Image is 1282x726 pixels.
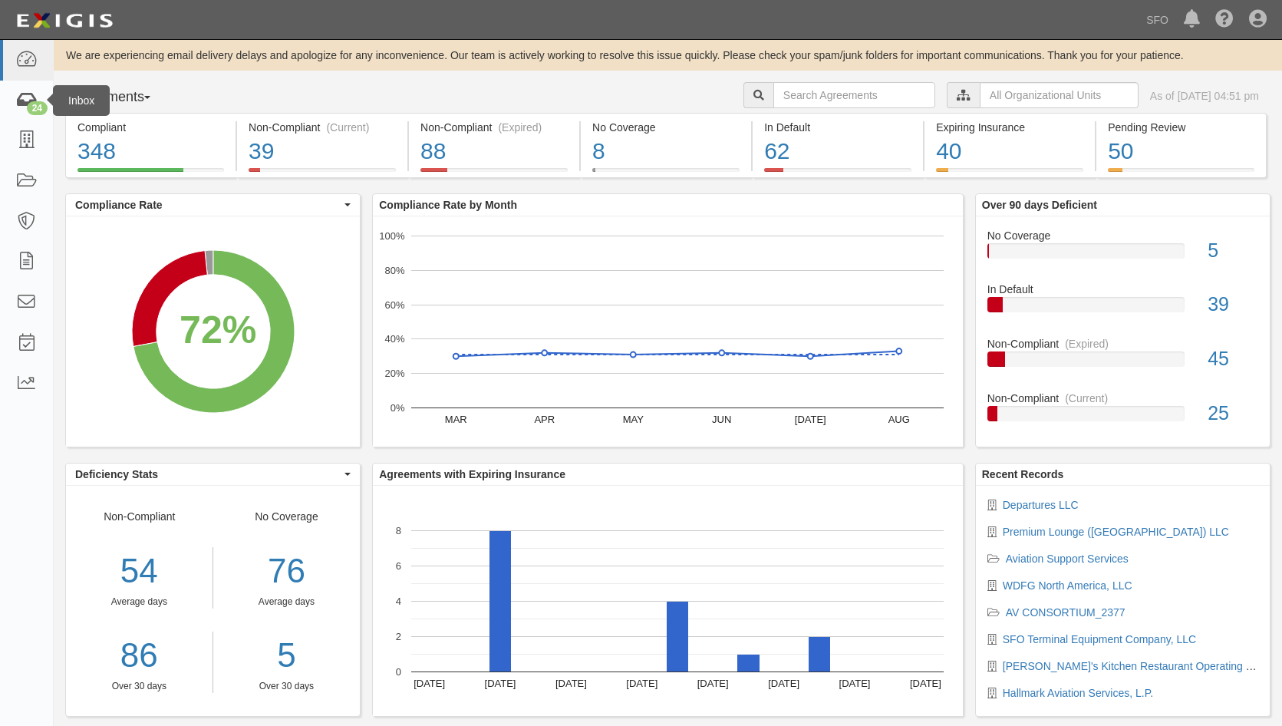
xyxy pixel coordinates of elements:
[976,391,1270,406] div: Non-Compliant
[54,48,1282,63] div: We are experiencing email delivery delays and apologize for any inconvenience. Our team is active...
[987,336,1258,391] a: Non-Compliant(Expired)45
[623,414,644,425] text: MAY
[225,632,349,680] a: 5
[581,168,751,180] a: No Coverage8
[409,168,579,180] a: Non-Compliant(Expired)88
[237,168,407,180] a: Non-Compliant(Current)39
[1003,633,1196,645] a: SFO Terminal Equipment Company, LLC
[66,216,360,447] svg: A chart.
[485,678,516,689] text: [DATE]
[77,120,224,135] div: Compliant
[1065,336,1109,351] div: (Expired)
[75,197,341,213] span: Compliance Rate
[66,509,213,693] div: Non-Compliant
[982,199,1097,211] b: Over 90 days Deficient
[249,135,396,168] div: 39
[924,168,1095,180] a: Expiring Insurance40
[65,82,180,113] button: Agreements
[225,596,349,609] div: Average days
[65,168,236,180] a: Compliant348
[420,135,568,168] div: 88
[592,135,740,168] div: 8
[768,678,799,689] text: [DATE]
[396,631,401,642] text: 2
[1006,553,1129,565] a: Aviation Support Services
[66,632,213,680] a: 86
[213,509,361,693] div: No Coverage
[1003,579,1132,592] a: WDFG North America, LLC
[75,467,341,482] span: Deficiency Stats
[66,680,213,693] div: Over 30 days
[53,85,110,116] div: Inbox
[180,303,256,358] div: 72%
[980,82,1139,108] input: All Organizational Units
[66,194,360,216] button: Compliance Rate
[773,82,935,108] input: Search Agreements
[1065,391,1108,406] div: (Current)
[445,414,467,425] text: MAR
[1003,687,1153,699] a: Hallmark Aviation Services, L.P.
[795,414,826,425] text: [DATE]
[592,120,740,135] div: No Coverage
[888,414,910,425] text: AUG
[385,368,405,379] text: 20%
[753,168,923,180] a: In Default62
[396,596,401,607] text: 4
[1196,400,1270,427] div: 25
[976,228,1270,243] div: No Coverage
[1150,88,1259,104] div: As of [DATE] 04:51 pm
[1196,345,1270,373] div: 45
[66,464,360,485] button: Deficiency Stats
[1006,606,1125,619] a: AV CONSORTIUM_2377
[385,265,405,276] text: 80%
[1139,5,1176,35] a: SFO
[936,120,1083,135] div: Expiring Insurance
[1196,291,1270,318] div: 39
[982,468,1064,480] b: Recent Records
[66,547,213,596] div: 54
[380,230,406,242] text: 100%
[414,678,445,689] text: [DATE]
[976,282,1270,297] div: In Default
[27,101,48,115] div: 24
[391,402,405,414] text: 0%
[1108,135,1254,168] div: 50
[987,228,1258,282] a: No Coverage5
[535,414,555,425] text: APR
[1096,168,1267,180] a: Pending Review50
[225,680,349,693] div: Over 30 days
[1003,499,1079,511] a: Departures LLC
[697,678,729,689] text: [DATE]
[987,391,1258,434] a: Non-Compliant(Current)25
[712,414,731,425] text: JUN
[910,678,941,689] text: [DATE]
[12,7,117,35] img: logo-5460c22ac91f19d4615b14bd174203de0afe785f0fc80cf4dbbc73dc1793850b.png
[385,333,405,345] text: 40%
[1215,11,1234,29] i: Help Center - Complianz
[396,525,401,536] text: 8
[379,468,565,480] b: Agreements with Expiring Insurance
[385,299,405,310] text: 60%
[627,678,658,689] text: [DATE]
[987,282,1258,336] a: In Default39
[225,547,349,596] div: 76
[379,199,517,211] b: Compliance Rate by Month
[1196,237,1270,265] div: 5
[976,336,1270,351] div: Non-Compliant
[1003,526,1229,538] a: Premium Lounge ([GEOGRAPHIC_DATA]) LLC
[396,666,401,678] text: 0
[839,678,871,689] text: [DATE]
[373,486,963,716] svg: A chart.
[498,120,542,135] div: (Expired)
[326,120,369,135] div: (Current)
[936,135,1083,168] div: 40
[420,120,568,135] div: Non-Compliant (Expired)
[373,216,963,447] svg: A chart.
[249,120,396,135] div: Non-Compliant (Current)
[66,596,213,609] div: Average days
